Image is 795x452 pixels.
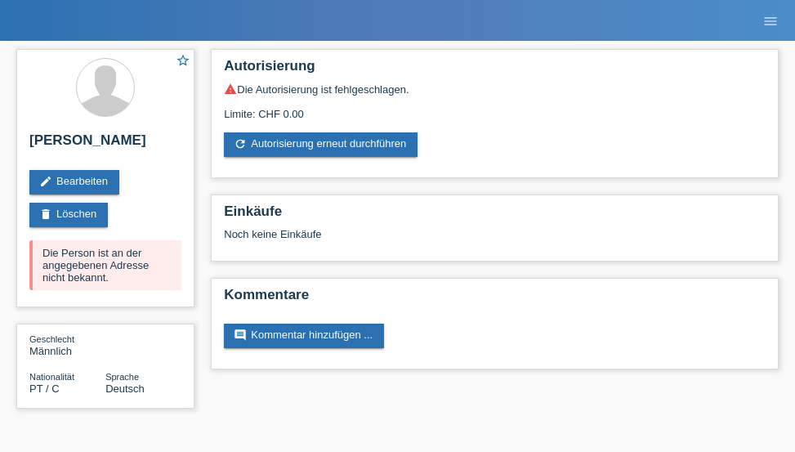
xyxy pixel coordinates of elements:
[224,228,766,253] div: Noch keine Einkäufe
[224,83,237,96] i: warning
[29,203,108,227] a: deleteLöschen
[762,13,779,29] i: menu
[176,53,190,68] i: star_border
[29,334,74,344] span: Geschlecht
[224,58,766,83] h2: Autorisierung
[224,287,766,311] h2: Kommentare
[234,137,247,150] i: refresh
[29,240,181,290] div: Die Person ist an der angegebenen Adresse nicht bekannt.
[39,208,52,221] i: delete
[176,53,190,70] a: star_border
[754,16,787,25] a: menu
[29,132,181,157] h2: [PERSON_NAME]
[224,96,766,120] div: Limite: CHF 0.00
[224,83,766,96] div: Die Autorisierung ist fehlgeschlagen.
[224,204,766,228] h2: Einkäufe
[29,372,74,382] span: Nationalität
[29,333,105,357] div: Männlich
[29,170,119,195] a: editBearbeiten
[105,372,139,382] span: Sprache
[105,383,145,395] span: Deutsch
[224,324,384,348] a: commentKommentar hinzufügen ...
[234,329,247,342] i: comment
[39,175,52,188] i: edit
[29,383,60,395] span: Portugal / C / 08.11.1992
[224,132,418,157] a: refreshAutorisierung erneut durchführen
